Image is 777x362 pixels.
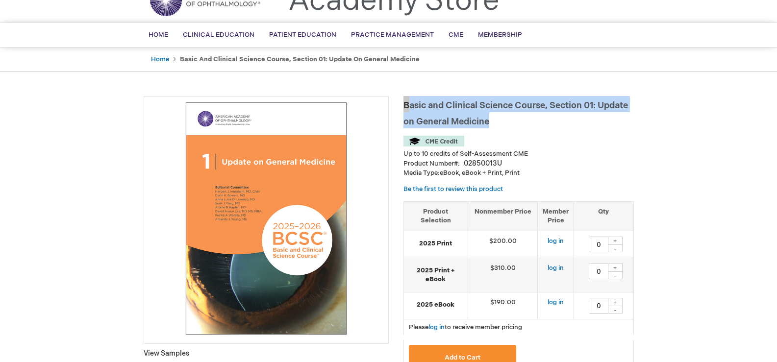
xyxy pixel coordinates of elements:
div: + [608,264,623,272]
input: Qty [589,264,608,279]
div: - [608,244,623,252]
p: View Samples [144,349,389,359]
td: $310.00 [468,258,538,292]
div: + [608,237,623,245]
p: eBook, eBook + Print, Print [403,169,634,178]
strong: 2025 Print [409,239,463,248]
div: 02850013U [464,159,502,169]
th: Product Selection [404,201,468,231]
span: Membership [478,31,522,39]
span: Please to receive member pricing [409,323,522,331]
td: $200.00 [468,231,538,258]
th: Qty [574,201,633,231]
strong: Basic and Clinical Science Course, Section 01: Update on General Medicine [180,55,420,63]
span: Patient Education [269,31,336,39]
strong: Product Number [403,160,460,168]
span: CME [449,31,463,39]
strong: Media Type: [403,169,440,177]
strong: 2025 Print + eBook [409,266,463,284]
input: Qty [589,237,608,252]
div: - [608,306,623,314]
li: Up to 10 credits of Self-Assessment CME [403,149,634,159]
th: Nonmember Price [468,201,538,231]
img: Basic and Clinical Science Course, Section 01: Update on General Medicine [149,101,383,336]
a: log in [428,323,445,331]
a: log in [548,237,564,245]
span: Clinical Education [183,31,254,39]
a: log in [548,264,564,272]
img: CME Credit [403,136,464,146]
span: Add to Cart [445,354,480,362]
a: Home [151,55,169,63]
td: $190.00 [468,292,538,319]
input: Qty [589,298,608,314]
th: Member Price [538,201,574,231]
span: Practice Management [351,31,434,39]
div: + [608,298,623,306]
a: Be the first to review this product [403,185,503,193]
span: Basic and Clinical Science Course, Section 01: Update on General Medicine [403,100,628,127]
a: log in [548,298,564,306]
span: Home [149,31,168,39]
strong: 2025 eBook [409,300,463,310]
div: - [608,271,623,279]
